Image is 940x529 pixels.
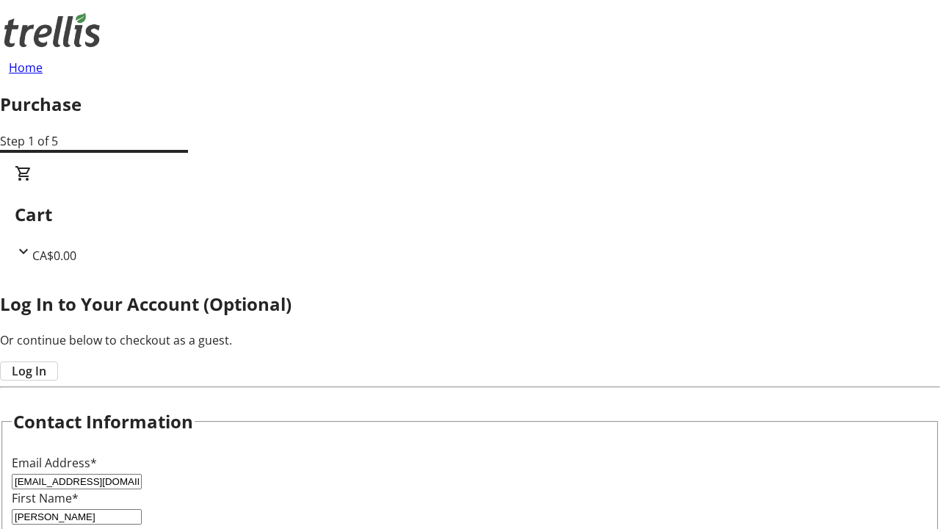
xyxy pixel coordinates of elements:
div: CartCA$0.00 [15,165,925,264]
span: Log In [12,362,46,380]
label: First Name* [12,490,79,506]
span: CA$0.00 [32,248,76,264]
label: Email Address* [12,455,97,471]
h2: Contact Information [13,409,193,435]
h2: Cart [15,201,925,228]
